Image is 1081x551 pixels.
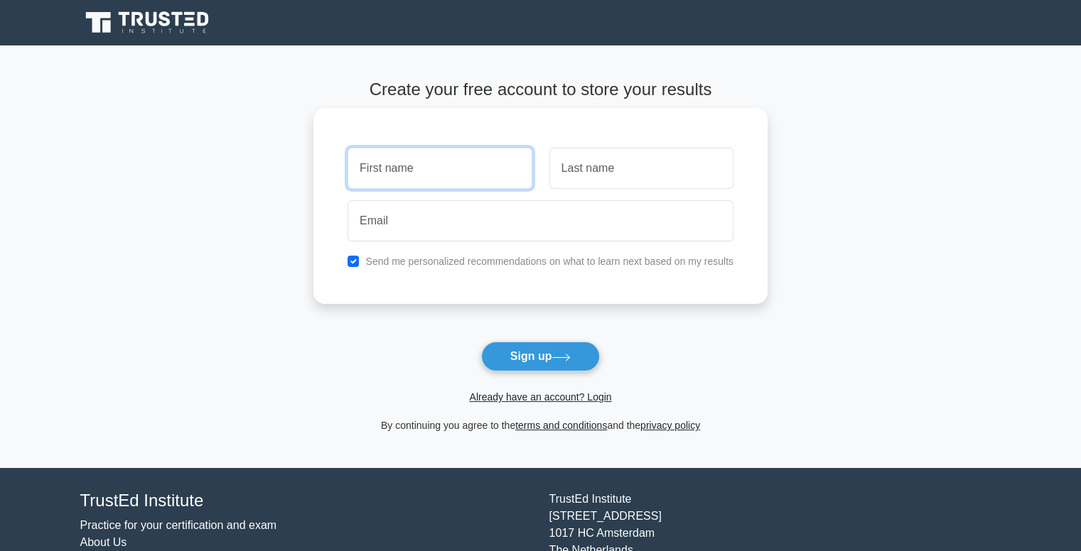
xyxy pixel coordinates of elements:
[365,256,733,267] label: Send me personalized recommendations on what to learn next based on my results
[80,491,532,511] h4: TrustEd Institute
[80,536,127,548] a: About Us
[313,80,768,100] h4: Create your free account to store your results
[348,148,532,189] input: First name
[469,391,611,403] a: Already have an account? Login
[305,417,776,434] div: By continuing you agree to the and the
[515,420,607,431] a: terms and conditions
[640,420,700,431] a: privacy policy
[481,342,601,371] button: Sign up
[549,148,733,189] input: Last name
[80,519,277,531] a: Practice for your certification and exam
[348,200,733,241] input: Email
